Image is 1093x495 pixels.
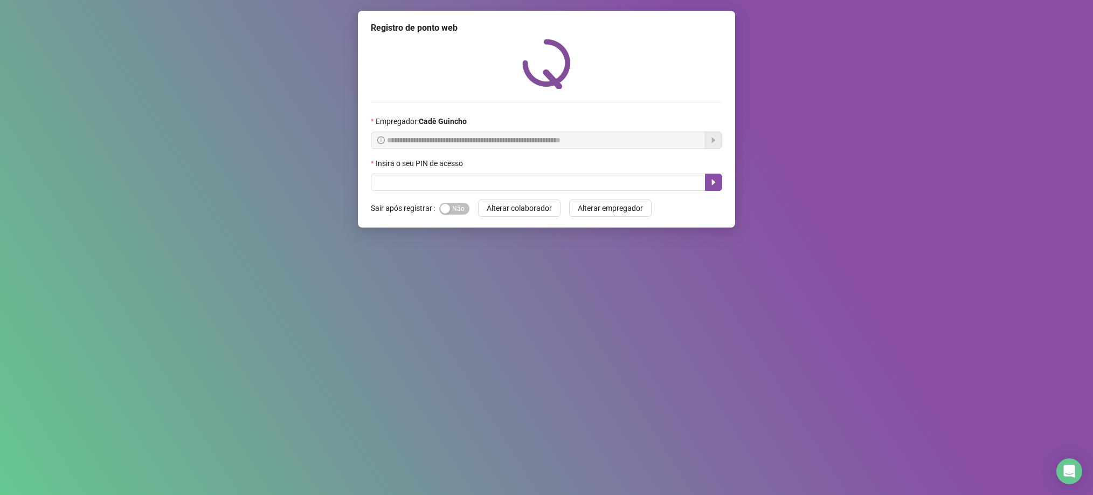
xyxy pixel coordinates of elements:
[578,202,643,214] span: Alterar empregador
[371,157,470,169] label: Insira o seu PIN de acesso
[419,117,467,126] strong: Cadê Guincho
[478,200,561,217] button: Alterar colaborador
[487,202,552,214] span: Alterar colaborador
[371,200,439,217] label: Sair após registrar
[371,22,722,35] div: Registro de ponto web
[569,200,652,217] button: Alterar empregador
[377,136,385,144] span: info-circle
[376,115,467,127] span: Empregador :
[1056,458,1082,484] div: Open Intercom Messenger
[522,39,571,89] img: QRPoint
[709,178,718,187] span: caret-right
